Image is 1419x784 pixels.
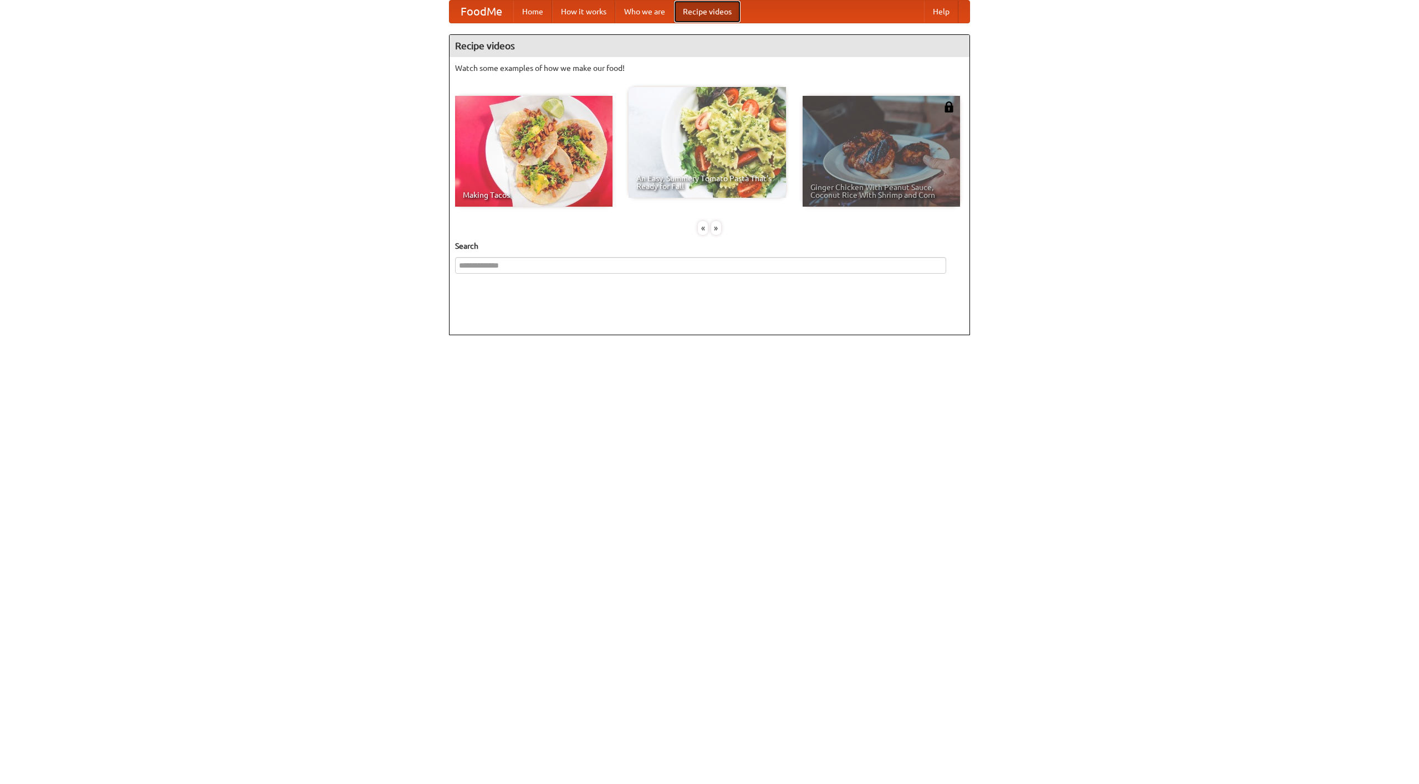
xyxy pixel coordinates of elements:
img: 483408.png [943,101,954,112]
a: Home [513,1,552,23]
div: « [698,221,708,235]
a: How it works [552,1,615,23]
p: Watch some examples of how we make our food! [455,63,964,74]
a: Recipe videos [674,1,741,23]
a: An Easy, Summery Tomato Pasta That's Ready for Fall [629,87,786,198]
a: FoodMe [450,1,513,23]
a: Who we are [615,1,674,23]
a: Making Tacos [455,96,612,207]
a: Help [924,1,958,23]
h4: Recipe videos [450,35,969,57]
span: An Easy, Summery Tomato Pasta That's Ready for Fall [636,175,778,190]
span: Making Tacos [463,191,605,199]
h5: Search [455,240,964,252]
div: » [711,221,721,235]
